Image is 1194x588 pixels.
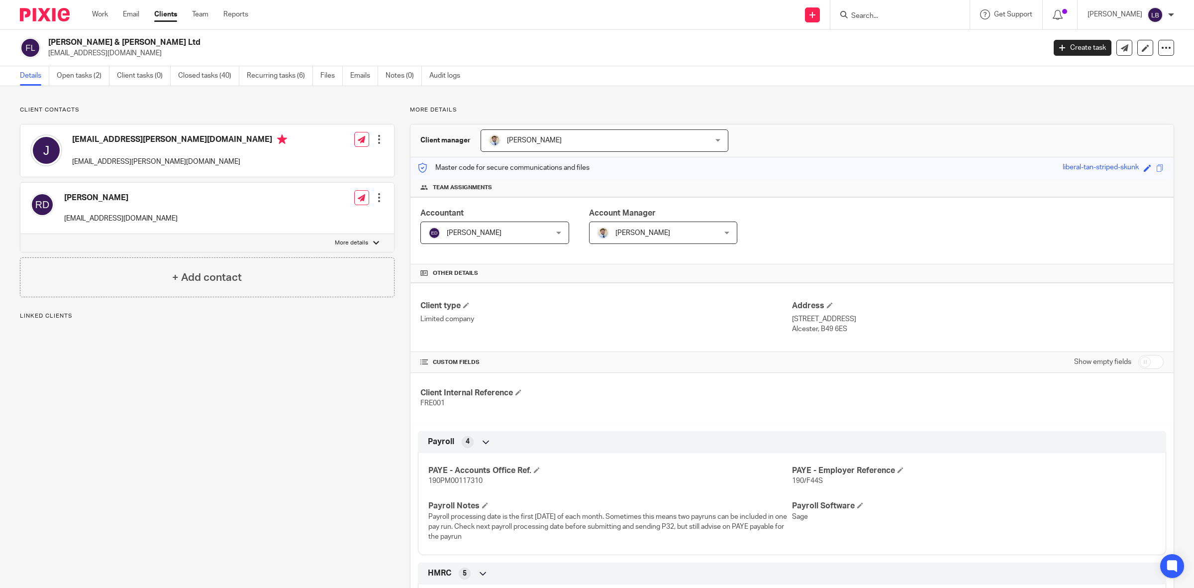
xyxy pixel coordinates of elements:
[1147,7,1163,23] img: svg%3E
[420,135,471,145] h3: Client manager
[433,184,492,192] span: Team assignments
[20,37,41,58] img: svg%3E
[72,134,287,147] h4: [EMAIL_ADDRESS][PERSON_NAME][DOMAIN_NAME]
[117,66,171,86] a: Client tasks (0)
[597,227,609,239] img: 1693835698283.jfif
[192,9,208,19] a: Team
[277,134,287,144] i: Primary
[489,134,500,146] img: 1693835698283.jfif
[72,157,287,167] p: [EMAIL_ADDRESS][PERSON_NAME][DOMAIN_NAME]
[178,66,239,86] a: Closed tasks (40)
[172,270,242,285] h4: + Add contact
[48,48,1039,58] p: [EMAIL_ADDRESS][DOMAIN_NAME]
[30,193,54,217] img: svg%3E
[410,106,1174,114] p: More details
[154,9,177,19] a: Clients
[850,12,940,21] input: Search
[57,66,109,86] a: Open tasks (2)
[20,312,395,320] p: Linked clients
[589,209,656,217] span: Account Manager
[48,37,841,48] h2: [PERSON_NAME] & [PERSON_NAME] Ltd
[792,324,1164,334] p: Alcester, B49 6ES
[428,477,483,484] span: 190PM00117310
[64,193,178,203] h4: [PERSON_NAME]
[223,9,248,19] a: Reports
[792,501,1156,511] h4: Payroll Software
[420,301,792,311] h4: Client type
[428,501,792,511] h4: Payroll Notes
[420,209,464,217] span: Accountant
[792,314,1164,324] p: [STREET_ADDRESS]
[320,66,343,86] a: Files
[420,400,445,407] span: FRE001
[335,239,368,247] p: More details
[792,477,823,484] span: 190/F44S
[420,358,792,366] h4: CUSTOM FIELDS
[792,513,808,520] span: Sage
[20,66,49,86] a: Details
[30,134,62,166] img: svg%3E
[447,230,501,236] span: [PERSON_NAME]
[20,106,395,114] p: Client contacts
[418,163,590,173] p: Master code for secure communications and files
[994,11,1032,18] span: Get Support
[433,269,478,277] span: Other details
[247,66,313,86] a: Recurring tasks (6)
[386,66,422,86] a: Notes (0)
[350,66,378,86] a: Emails
[64,214,178,224] p: [EMAIL_ADDRESS][DOMAIN_NAME]
[792,466,1156,476] h4: PAYE - Employer Reference
[1088,9,1142,19] p: [PERSON_NAME]
[792,301,1164,311] h4: Address
[428,568,451,579] span: HMRC
[463,569,467,579] span: 5
[1054,40,1111,56] a: Create task
[615,230,670,236] span: [PERSON_NAME]
[428,437,454,447] span: Payroll
[507,137,562,144] span: [PERSON_NAME]
[428,513,787,541] span: Payroll processing date is the first [DATE] of each month. Sometimes this means two payruns can b...
[466,437,470,447] span: 4
[1063,162,1139,174] div: liberal-tan-striped-skunk
[429,66,468,86] a: Audit logs
[1074,357,1131,367] label: Show empty fields
[123,9,139,19] a: Email
[428,227,440,239] img: svg%3E
[428,466,792,476] h4: PAYE - Accounts Office Ref.
[92,9,108,19] a: Work
[20,8,70,21] img: Pixie
[420,388,792,398] h4: Client Internal Reference
[420,314,792,324] p: Limited company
